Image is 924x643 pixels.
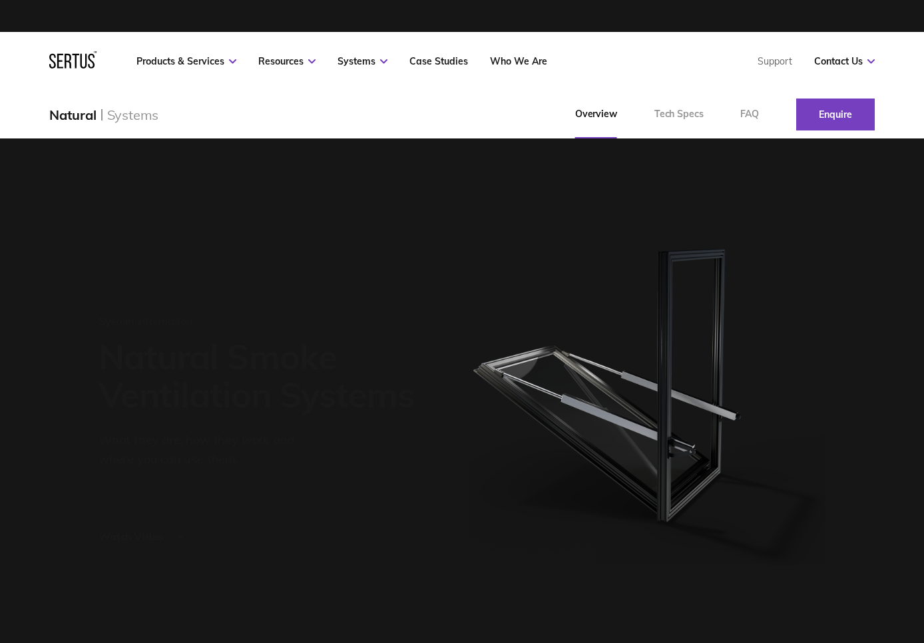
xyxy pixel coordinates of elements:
[258,55,316,67] a: Resources
[636,91,722,138] a: Tech Specs
[99,527,163,548] div: Watch Video
[99,337,426,413] h1: Natural Smoke Ventilation Systems
[338,55,387,67] a: Systems
[107,107,159,123] div: Systems
[722,91,778,138] a: FAQ
[99,431,318,469] div: What they are, how they work and where you can use them.
[136,55,236,67] a: Products & Services
[796,99,875,130] a: Enquire
[758,55,792,67] a: Support
[814,55,875,67] a: Contact Us
[49,107,97,123] div: Natural
[99,314,210,327] div: System Information
[490,55,547,67] a: Who We Are
[409,55,468,67] a: Case Studies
